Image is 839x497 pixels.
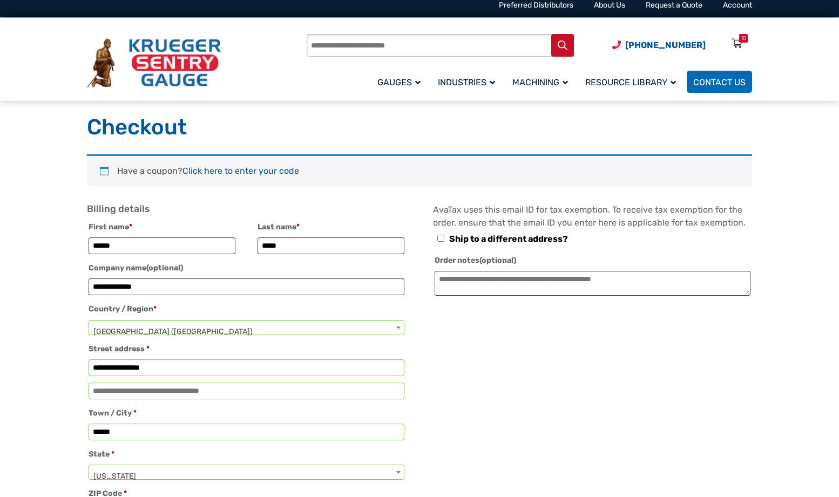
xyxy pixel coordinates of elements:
[89,261,404,276] label: Company name
[87,114,752,141] h1: Checkout
[585,77,676,87] span: Resource Library
[89,406,404,421] label: Town / City
[646,1,702,10] a: Request a Quote
[371,69,431,94] a: Gauges
[89,447,404,462] label: State
[89,302,404,317] label: Country / Region
[89,465,404,480] span: State
[89,342,404,357] label: Street address
[506,69,579,94] a: Machining
[594,1,625,10] a: About Us
[89,321,404,343] span: United States (US)
[431,69,506,94] a: Industries
[89,320,404,335] span: Country / Region
[437,235,444,242] input: Ship to a different address?
[146,263,183,273] span: (optional)
[87,203,406,215] h3: Billing details
[377,77,421,87] span: Gauges
[435,253,750,268] label: Order notes
[741,34,746,43] div: 10
[182,166,299,176] a: Enter your coupon code
[625,40,706,50] span: [PHONE_NUMBER]
[433,203,752,301] div: AvaTax uses this email ID for tax exemption. To receive tax exemption for the order, ensure that ...
[438,77,495,87] span: Industries
[87,154,752,186] div: Have a coupon?
[693,77,746,87] span: Contact Us
[512,77,568,87] span: Machining
[89,220,235,235] label: First name
[499,1,573,10] a: Preferred Distributors
[579,69,687,94] a: Resource Library
[479,256,516,265] span: (optional)
[449,234,568,244] span: Ship to a different address?
[89,465,404,488] span: Oklahoma
[612,38,706,52] a: Phone Number (920) 434-8860
[87,38,221,88] img: Krueger Sentry Gauge
[687,71,752,93] a: Contact Us
[723,1,752,10] a: Account
[258,220,404,235] label: Last name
